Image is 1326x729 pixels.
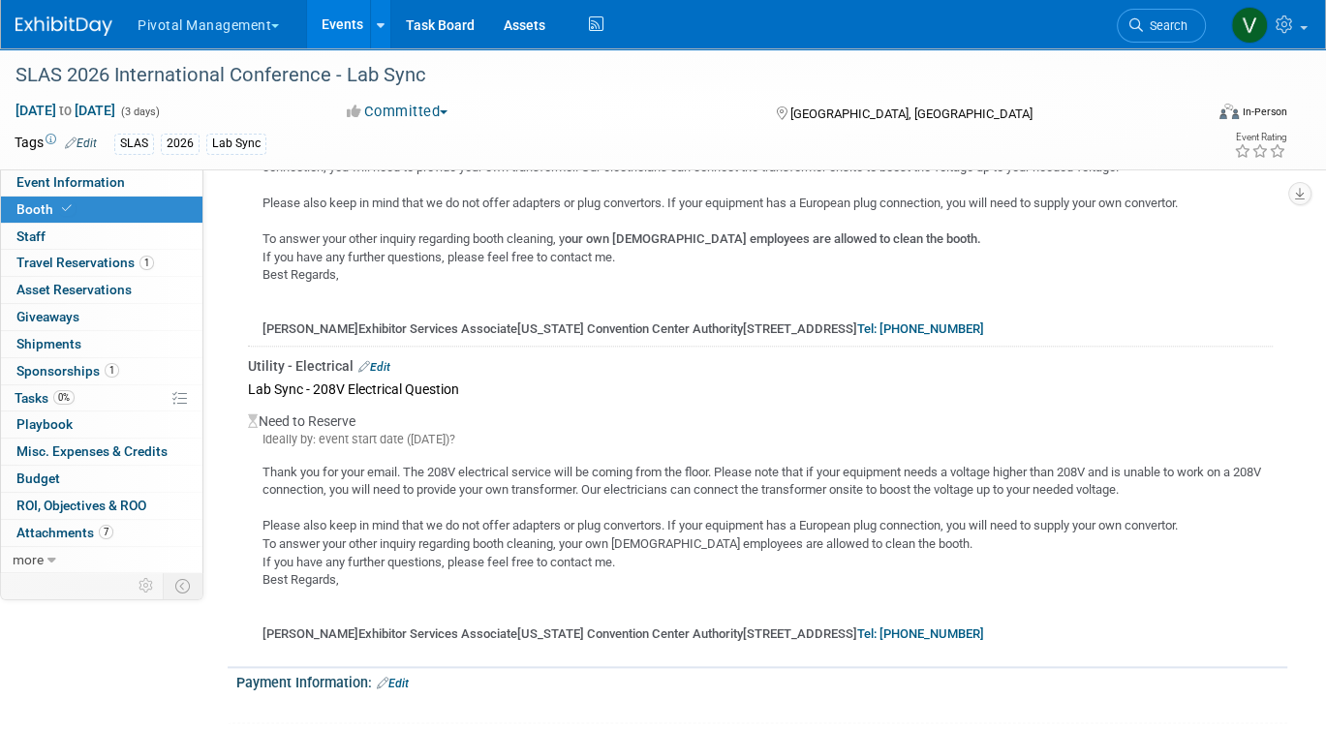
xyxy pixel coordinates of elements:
[1117,9,1206,43] a: Search
[358,321,517,336] b: Exhibitor Services Associate
[1,547,202,573] a: more
[15,133,97,155] td: Tags
[1219,104,1239,119] img: Format-Inperson.png
[16,498,146,513] span: ROI, Objectives & ROO
[206,134,266,154] div: Lab Sync
[16,255,154,270] span: Travel Reservations
[248,402,1273,644] div: Need to Reserve
[790,106,1033,121] span: [GEOGRAPHIC_DATA], [GEOGRAPHIC_DATA]
[105,363,119,378] span: 1
[15,390,75,406] span: Tasks
[377,677,409,690] a: Edit
[16,443,168,459] span: Misc. Expenses & Credits
[16,416,73,432] span: Playbook
[517,626,743,641] b: [US_STATE] Convention Center Authority
[857,626,984,641] a: Tel: [PHONE_NUMBER]
[1,304,202,330] a: Giveaways
[9,58,1179,93] div: SLAS 2026 International Conference - Lab Sync
[119,106,160,118] span: (3 days)
[1,520,202,546] a: Attachments7
[16,336,81,351] span: Shipments
[743,626,857,641] b: [STREET_ADDRESS]
[16,471,60,486] span: Budget
[1,224,202,250] a: Staff
[16,201,76,217] span: Booth
[161,134,200,154] div: 2026
[358,360,390,374] a: Edit
[16,525,113,540] span: Attachments
[1,385,202,411] a: Tasks0%
[1,493,202,519] a: ROI, Objectives & ROO
[1,277,202,303] a: Asset Reservations
[130,573,164,598] td: Personalize Event Tab Strip
[65,137,97,150] a: Edit
[565,231,981,246] b: our own [DEMOGRAPHIC_DATA] employees are allowed to clean the booth.
[56,103,75,118] span: to
[248,78,1273,339] div: Need to Reserve
[248,431,1273,448] div: Ideally by: event start date ([DATE])?
[16,282,132,297] span: Asset Reservations
[1,466,202,492] a: Budget
[139,256,154,270] span: 1
[743,321,857,336] b: [STREET_ADDRESS]
[262,626,358,641] b: [PERSON_NAME]
[1234,133,1286,142] div: Event Rating
[1242,105,1287,119] div: In-Person
[1099,101,1287,130] div: Event Format
[1,197,202,223] a: Booth
[164,573,203,598] td: Toggle Event Tabs
[1,439,202,465] a: Misc. Expenses & Credits
[857,321,984,336] a: Tel: [PHONE_NUMBER]
[15,102,116,119] span: [DATE] [DATE]
[16,309,79,324] span: Giveaways
[1,331,202,357] a: Shipments
[15,16,112,36] img: ExhibitDay
[53,390,75,405] span: 0%
[13,552,44,567] span: more
[340,102,455,122] button: Committed
[248,376,1273,402] div: Lab Sync - 208V Electrical Question
[1143,18,1187,33] span: Search
[248,448,1273,644] div: Thank you for your email. The 208V electrical service will be coming from the floor. Please note ...
[1231,7,1268,44] img: Valerie Weld
[517,321,743,336] b: [US_STATE] Convention Center Authority
[1,250,202,276] a: Travel Reservations1
[262,321,358,336] b: [PERSON_NAME]
[62,203,72,214] i: Booth reservation complete
[114,134,154,154] div: SLAS
[1,169,202,196] a: Event Information
[16,174,125,190] span: Event Information
[16,228,46,244] span: Staff
[236,668,1287,693] div: Payment Information:
[99,525,113,539] span: 7
[16,363,119,379] span: Sponsorships
[358,626,517,641] b: Exhibitor Services Associate
[248,356,1273,376] div: Utility - Electrical
[1,411,202,438] a: Playbook
[248,125,1273,339] div: Thank you for your email. The 208V electrical service will be coming from the floor. Please note ...
[1,358,202,384] a: Sponsorships1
